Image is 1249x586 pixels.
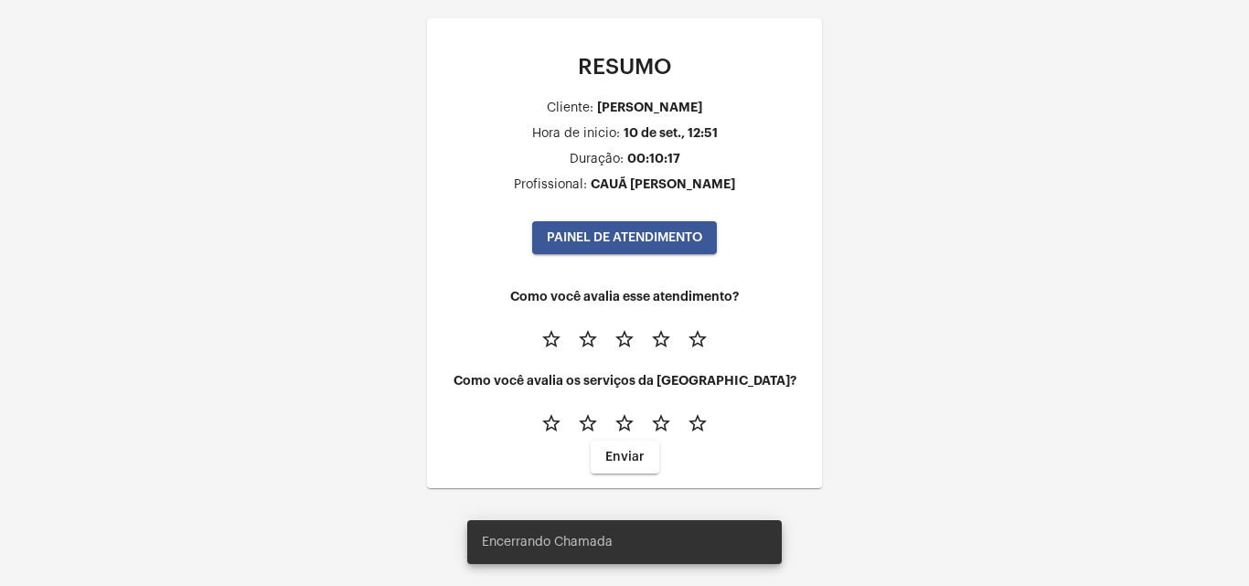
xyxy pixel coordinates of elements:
span: Encerrando Chamada [482,533,613,551]
div: Duração: [570,153,624,166]
p: RESUMO [442,55,807,79]
div: 00:10:17 [627,152,680,165]
div: 10 de set., 12:51 [624,126,718,140]
mat-icon: star_border [650,412,672,434]
h4: Como você avalia esse atendimento? [442,290,807,304]
h4: Como você avalia os serviços da [GEOGRAPHIC_DATA]? [442,374,807,388]
mat-icon: star_border [577,412,599,434]
span: Enviar [605,451,645,463]
mat-icon: star_border [540,412,562,434]
mat-icon: star_border [577,328,599,350]
mat-icon: star_border [614,412,635,434]
div: Cliente: [547,101,593,115]
button: Enviar [591,441,659,474]
mat-icon: star_border [650,328,672,350]
div: Hora de inicio: [532,127,620,141]
span: PAINEL DE ATENDIMENTO [547,231,702,244]
button: PAINEL DE ATENDIMENTO [532,221,717,254]
mat-icon: star_border [687,328,709,350]
div: Profissional: [514,178,587,192]
mat-icon: star_border [687,412,709,434]
div: [PERSON_NAME] [597,101,702,114]
div: CAUÃ [PERSON_NAME] [591,177,735,191]
mat-icon: star_border [540,328,562,350]
mat-icon: star_border [614,328,635,350]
